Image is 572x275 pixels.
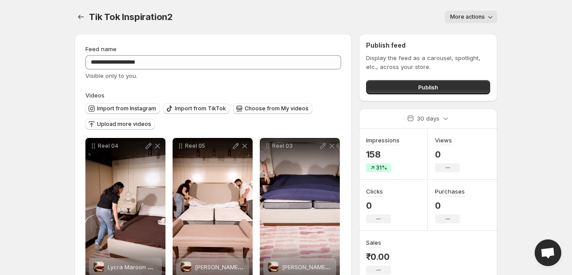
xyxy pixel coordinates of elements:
p: Display the feed as a carousel, spotlight, etc., across your store. [366,53,490,71]
button: Publish [366,80,490,94]
p: ₹0.00 [366,251,391,262]
img: Lycra Maroon Waterproof Mattress Protector [93,262,104,272]
img: Terry Elastic Maroon Waterproof Mattress Protector [181,262,191,272]
h3: Clicks [366,187,383,196]
button: Settings [75,11,87,23]
span: Import from TikTok [175,105,226,112]
span: Lycra Maroon Waterproof Mattress Protector [108,263,233,271]
span: Upload more videos [97,121,151,128]
button: Upload more videos [85,119,155,129]
span: Visible only to you. [85,72,137,79]
span: Feed name [85,45,117,53]
button: Import from Instagram [85,103,160,114]
button: Import from TikTok [163,103,230,114]
span: More actions [450,13,485,20]
p: 0 [435,149,460,160]
span: [PERSON_NAME] Waterproof Mattress Protector [282,263,414,271]
span: Publish [418,83,438,92]
span: 31% [376,164,387,171]
p: 0 [435,200,465,211]
h3: Impressions [366,136,399,145]
h3: Purchases [435,187,465,196]
h3: Views [435,136,452,145]
span: Choose from My videos [245,105,309,112]
span: [PERSON_NAME] Elastic Maroon Waterproof Mattress Protector [195,263,369,271]
button: Choose from My videos [233,103,312,114]
a: Open chat [535,239,561,266]
button: More actions [445,11,497,23]
p: Reel 04 [98,142,144,150]
p: 158 [366,149,399,160]
img: Terry Maroon Waterproof Mattress Protector [268,262,278,272]
h2: Publish feed [366,41,490,50]
p: Reel 05 [185,142,231,150]
p: 0 [366,200,391,211]
span: Videos [85,92,105,99]
p: Reel 03 [272,142,318,150]
p: 30 days [417,114,439,123]
span: Import from Instagram [97,105,156,112]
h3: Sales [366,238,381,247]
span: Tik Tok Inspiration2 [89,12,173,22]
